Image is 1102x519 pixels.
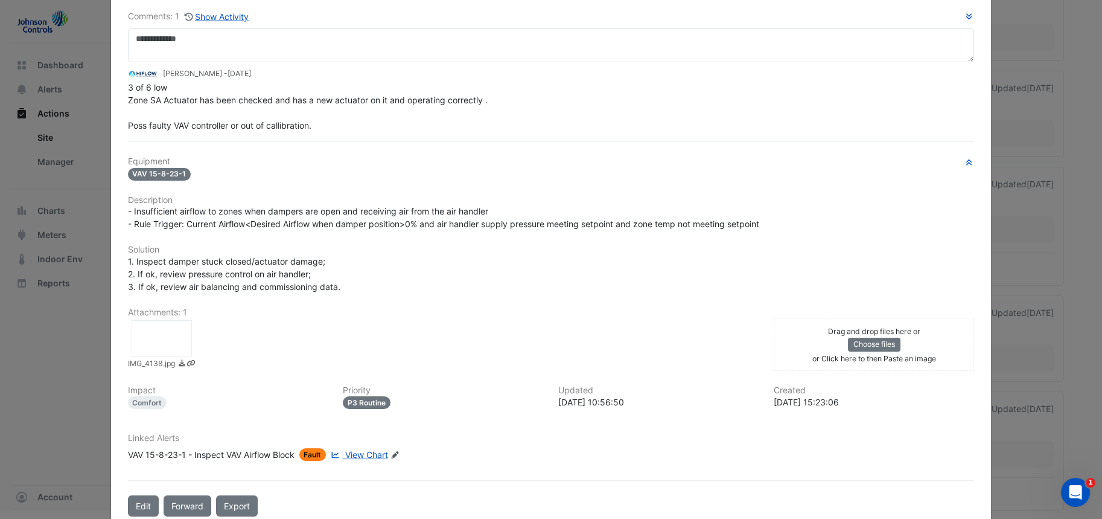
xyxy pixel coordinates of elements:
[164,495,211,517] button: Forward
[128,308,975,318] h6: Attachments: 1
[132,320,192,356] div: IMG_4138.jpg
[128,396,167,409] div: Comfort
[128,68,158,81] img: HiFlow
[343,396,390,409] div: P3 Routine
[184,10,250,24] button: Show Activity
[345,450,388,460] span: View Chart
[128,156,975,167] h6: Equipment
[128,256,340,292] span: 1. Inspect damper stuck closed/actuator damage; 2. If ok, review pressure control on air handler;...
[216,495,258,517] a: Export
[128,495,159,517] button: Edit
[128,195,975,205] h6: Description
[128,448,295,461] div: VAV 15-8-23-1 - Inspect VAV Airflow Block
[177,358,186,371] a: Download
[812,354,936,363] small: or Click here to then Paste an image
[390,451,400,460] fa-icon: Edit Linked Alerts
[128,245,975,255] h6: Solution
[299,448,326,461] span: Fault
[128,10,250,24] div: Comments: 1
[128,358,175,371] small: IMG_4138.jpg
[343,385,544,396] h6: Priority
[186,358,196,371] a: Copy link to clipboard
[328,448,387,461] a: View Chart
[163,68,251,79] small: [PERSON_NAME] -
[1086,478,1095,488] span: 1
[128,206,759,229] span: - Insufficient airflow to zones when dampers are open and receiving air from the air handler - Ru...
[774,385,975,396] h6: Created
[128,385,329,396] h6: Impact
[1061,478,1090,507] iframe: Intercom live chat
[128,82,488,131] span: 3 of 6 low Zone SA Actuator has been checked and has a new actuator on it and operating correctly...
[558,385,759,396] h6: Updated
[828,327,920,336] small: Drag and drop files here or
[228,69,251,78] span: 2024-10-09 09:42:20
[558,396,759,408] div: [DATE] 10:56:50
[128,433,975,443] h6: Linked Alerts
[128,168,191,181] span: VAV 15-8-23-1
[848,338,900,351] button: Choose files
[774,396,975,408] div: [DATE] 15:23:06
